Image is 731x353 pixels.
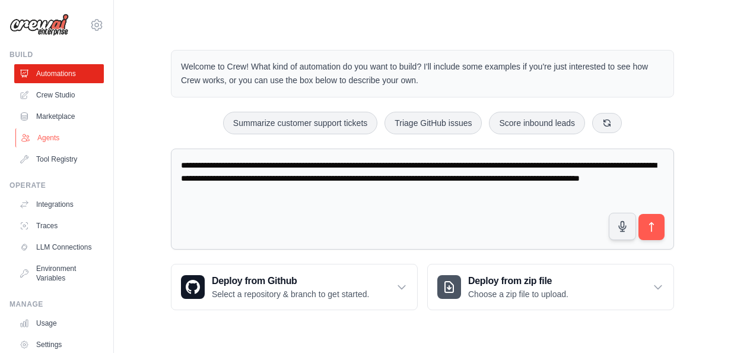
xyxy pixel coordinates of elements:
div: Manage [9,300,104,309]
a: LLM Connections [14,238,104,257]
a: Automations [14,64,104,83]
a: Tool Registry [14,150,104,169]
div: Build [9,50,104,59]
a: Agents [15,128,105,147]
p: Select a repository & branch to get started. [212,288,369,300]
p: Choose a zip file to upload. [468,288,568,300]
a: Usage [14,314,104,333]
div: Operate [9,181,104,190]
a: Traces [14,216,104,235]
a: Crew Studio [14,86,104,105]
h3: Deploy from Github [212,274,369,288]
a: Marketplace [14,107,104,126]
button: Triage GitHub issues [384,112,482,134]
button: Summarize customer support tickets [223,112,377,134]
a: Environment Variables [14,259,104,288]
iframe: Chat Widget [672,296,731,353]
button: Score inbound leads [489,112,585,134]
img: Logo [9,14,69,36]
p: Welcome to Crew! What kind of automation do you want to build? I'll include some examples if you'... [181,60,664,87]
a: Integrations [14,195,104,214]
h3: Deploy from zip file [468,274,568,288]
